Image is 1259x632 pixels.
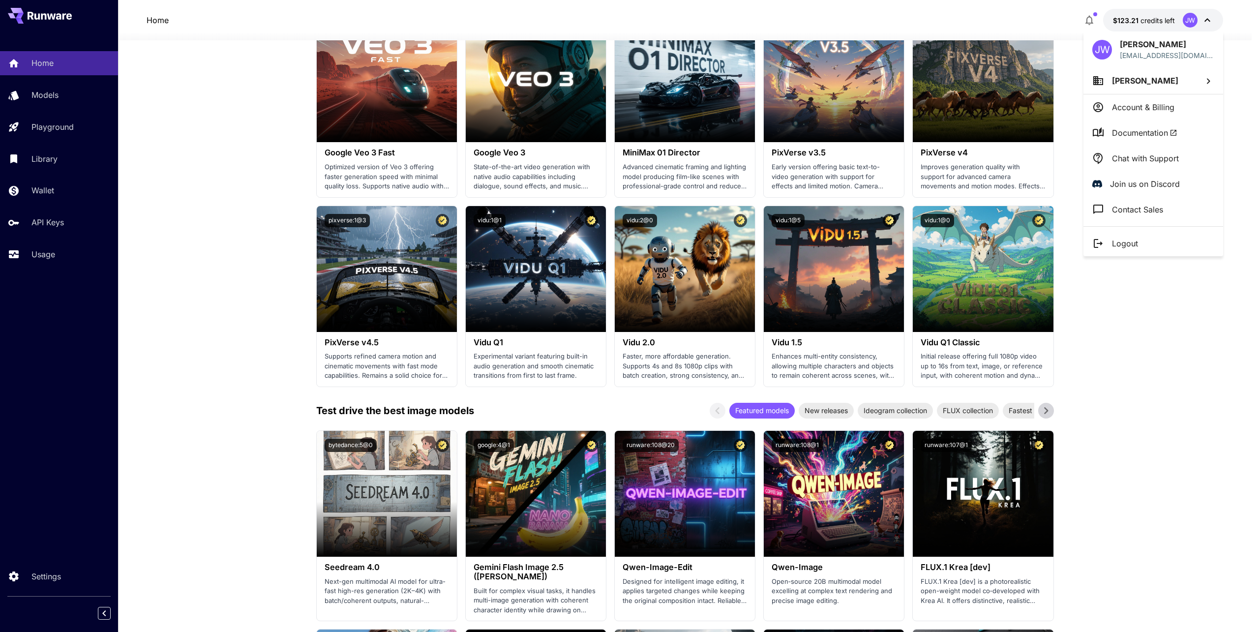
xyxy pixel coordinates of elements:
p: [PERSON_NAME] [1120,38,1214,50]
p: [EMAIL_ADDRESS][DOMAIN_NAME] [1120,50,1214,60]
p: Join us on Discord [1110,178,1180,190]
button: [PERSON_NAME] [1083,67,1223,94]
p: Account & Billing [1112,101,1174,113]
div: JW [1092,40,1112,60]
p: Chat with Support [1112,152,1179,164]
p: Logout [1112,238,1138,249]
p: Contact Sales [1112,204,1163,215]
span: Documentation [1112,127,1177,139]
span: [PERSON_NAME] [1112,76,1178,86]
div: safe.book8878@fastmail.com [1120,50,1214,60]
